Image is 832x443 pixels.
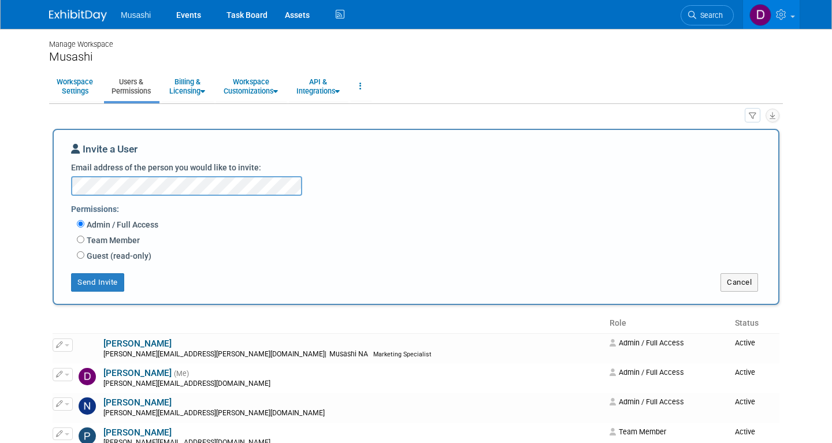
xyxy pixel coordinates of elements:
div: [PERSON_NAME][EMAIL_ADDRESS][PERSON_NAME][DOMAIN_NAME] [103,409,602,418]
a: [PERSON_NAME] [103,368,172,378]
span: Active [735,368,755,377]
div: [PERSON_NAME][EMAIL_ADDRESS][DOMAIN_NAME] [103,379,602,389]
div: Invite a User [71,142,761,162]
button: Send Invite [71,273,124,292]
span: Admin / Full Access [610,338,684,347]
div: Musashi [49,50,783,64]
label: Admin / Full Access [84,219,158,230]
span: (Me) [174,370,189,378]
img: ExhibitDay [49,10,107,21]
a: API &Integrations [289,72,347,100]
a: Users &Permissions [104,72,158,100]
a: WorkspaceCustomizations [216,72,285,100]
label: Team Member [84,234,140,246]
div: Manage Workspace [49,29,783,50]
th: Role [605,314,730,333]
button: Cancel [720,273,758,292]
div: [PERSON_NAME][EMAIL_ADDRESS][PERSON_NAME][DOMAIN_NAME] [103,350,602,359]
div: Permissions: [71,199,770,218]
span: Search [696,11,723,20]
img: Daniel Agar [749,4,771,26]
span: Active [735,338,755,347]
span: Admin / Full Access [610,397,684,406]
img: Daniel Agar [79,368,96,385]
span: | [325,350,326,358]
th: Status [730,314,779,333]
a: [PERSON_NAME] [103,338,172,349]
a: [PERSON_NAME] [103,397,172,408]
a: Search [681,5,734,25]
img: Nicholas Meng [79,397,96,415]
span: Musashi NA [326,350,372,358]
span: Musashi [121,10,151,20]
label: Email address of the person you would like to invite: [71,162,261,173]
a: WorkspaceSettings [49,72,101,100]
span: Admin / Full Access [610,368,684,377]
span: Marketing Specialist [373,351,432,358]
span: Team Member [610,427,666,436]
span: Active [735,427,755,436]
span: Active [735,397,755,406]
label: Guest (read-only) [84,250,151,262]
a: Billing &Licensing [162,72,213,100]
a: [PERSON_NAME] [103,427,172,438]
img: Chris Morley [79,338,96,356]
